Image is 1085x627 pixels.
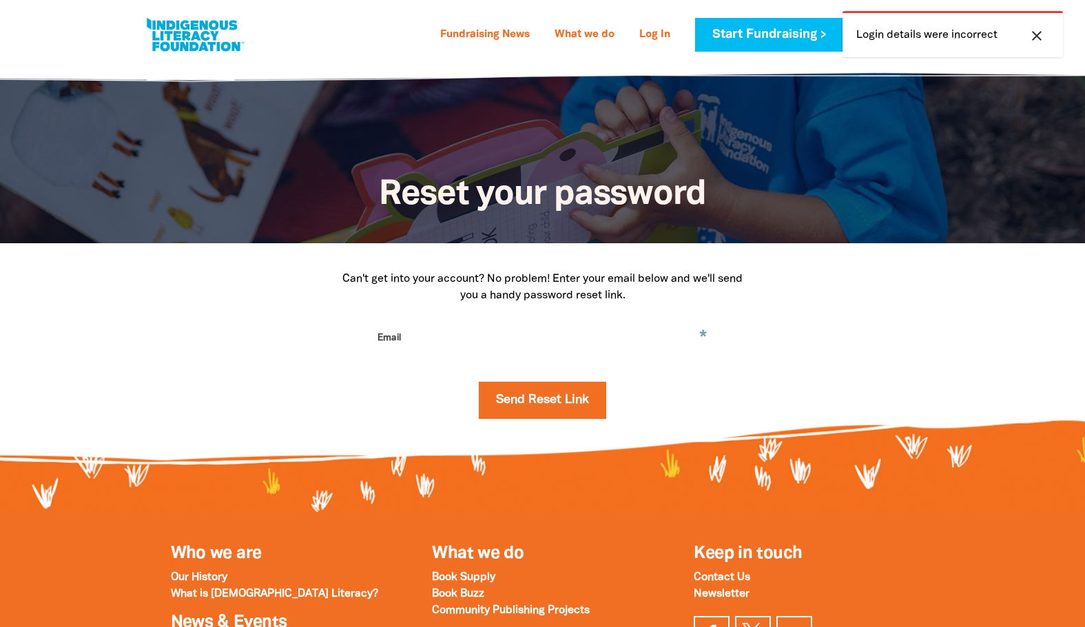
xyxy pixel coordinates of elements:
span: Reset your password [379,179,706,211]
a: Who we are [171,546,262,562]
a: Book Supply [432,573,495,582]
p: Can't get into your account? No problem! Enter your email below and we'll send you a handy passwo... [336,271,750,304]
a: What we do [546,24,623,46]
a: Start Fundraising [695,18,844,52]
a: Contact Us [694,573,750,582]
button: close [1024,27,1049,45]
a: Newsletter [694,589,750,599]
div: Login details were incorrect [843,11,1063,57]
a: Our History [171,573,227,582]
button: Send Reset Link [479,382,606,419]
a: Book Buzz [432,589,484,599]
i: close [1029,28,1045,44]
a: What we do [432,546,524,562]
a: Community Publishing Projects [432,606,590,615]
a: What is [DEMOGRAPHIC_DATA] Literacy? [171,589,378,599]
a: Log In [631,24,679,46]
span: Keep in touch [694,546,802,562]
a: Fundraising News [432,24,538,46]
